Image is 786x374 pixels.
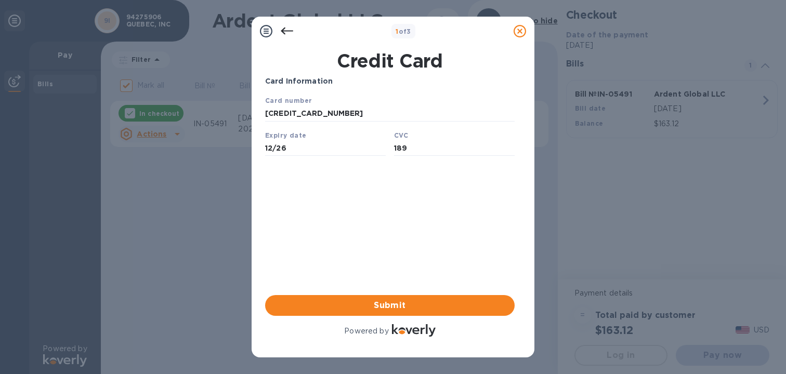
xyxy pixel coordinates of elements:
[344,326,388,337] p: Powered by
[265,77,333,85] b: Card Information
[265,295,515,316] button: Submit
[273,299,506,312] span: Submit
[265,95,515,157] iframe: Your browser does not support iframes
[261,50,519,72] h1: Credit Card
[392,324,436,337] img: Logo
[396,28,411,35] b: of 3
[396,28,398,35] span: 1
